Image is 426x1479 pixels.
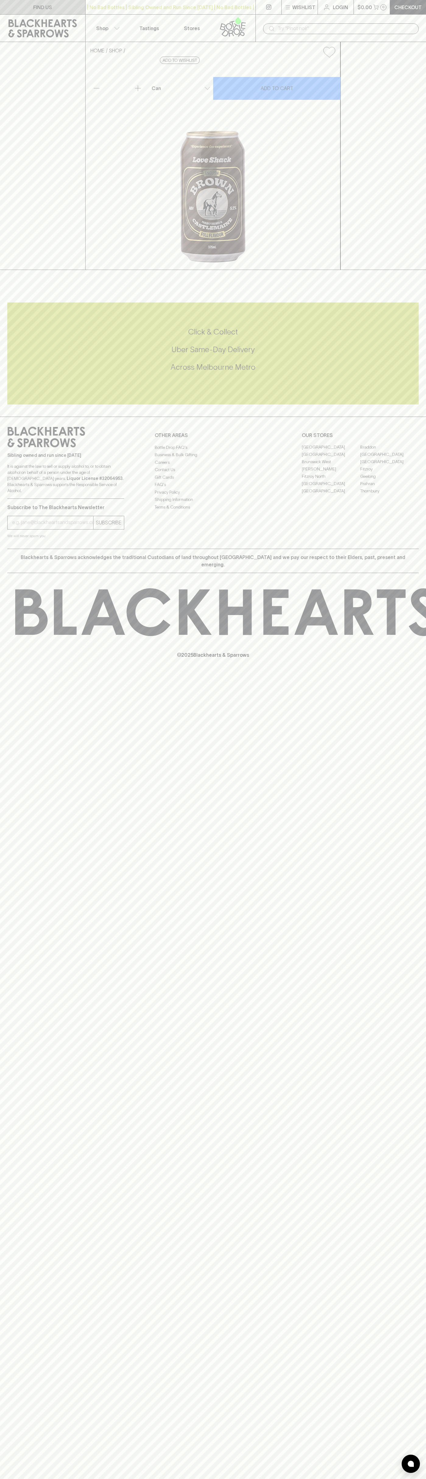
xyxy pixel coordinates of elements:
[360,451,419,458] a: [GEOGRAPHIC_DATA]
[155,481,272,488] a: FAQ's
[302,473,360,480] a: Fitzroy North
[155,451,272,459] a: Business & Bulk Gifting
[7,362,419,372] h5: Across Melbourne Metro
[109,48,122,53] a: SHOP
[360,488,419,495] a: Thornbury
[149,82,213,94] div: Can
[408,1461,414,1467] img: bubble-icon
[128,15,171,42] a: Tastings
[7,327,419,337] h5: Click & Collect
[184,25,200,32] p: Stores
[7,344,419,355] h5: Uber Same-Day Delivery
[7,533,124,539] p: We will never spam you
[7,452,124,458] p: Sibling owned and run since [DATE]
[155,459,272,466] a: Careers
[152,85,161,92] p: Can
[213,77,340,100] button: ADD TO CART
[12,554,414,568] p: Blackhearts & Sparrows acknowledges the traditional Custodians of land throughout [GEOGRAPHIC_DAT...
[96,519,121,526] p: SUBSCRIBE
[139,25,159,32] p: Tastings
[360,458,419,466] a: [GEOGRAPHIC_DATA]
[382,5,385,9] p: 0
[360,444,419,451] a: Braddon
[155,432,272,439] p: OTHER AREAS
[360,480,419,488] a: Prahran
[357,4,372,11] p: $0.00
[302,432,419,439] p: OUR STORES
[33,4,52,11] p: FIND US
[86,62,340,270] img: 80166.png
[7,504,124,511] p: Subscribe to The Blackhearts Newsletter
[96,25,108,32] p: Shop
[302,488,360,495] a: [GEOGRAPHIC_DATA]
[394,4,422,11] p: Checkout
[155,488,272,496] a: Privacy Policy
[155,474,272,481] a: Gift Cards
[86,15,128,42] button: Shop
[360,473,419,480] a: Geelong
[292,4,315,11] p: Wishlist
[90,48,104,53] a: HOME
[93,516,124,529] button: SUBSCRIBE
[155,503,272,511] a: Terms & Conditions
[155,466,272,474] a: Contact Us
[321,44,338,60] button: Add to wishlist
[155,444,272,451] a: Bottle Drop FAQ's
[302,444,360,451] a: [GEOGRAPHIC_DATA]
[302,466,360,473] a: [PERSON_NAME]
[333,4,348,11] p: Login
[155,496,272,503] a: Shipping Information
[7,463,124,494] p: It is against the law to sell or supply alcohol to, or to obtain alcohol on behalf of a person un...
[360,466,419,473] a: Fitzroy
[302,480,360,488] a: [GEOGRAPHIC_DATA]
[302,458,360,466] a: Brunswick West
[160,57,200,64] button: Add to wishlist
[302,451,360,458] a: [GEOGRAPHIC_DATA]
[261,85,293,92] p: ADD TO CART
[67,476,123,481] strong: Liquor License #32064953
[278,24,414,33] input: Try "Pinot noir"
[171,15,213,42] a: Stores
[7,302,419,404] div: Call to action block
[12,518,93,527] input: e.g. jane@blackheartsandsparrows.com.au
